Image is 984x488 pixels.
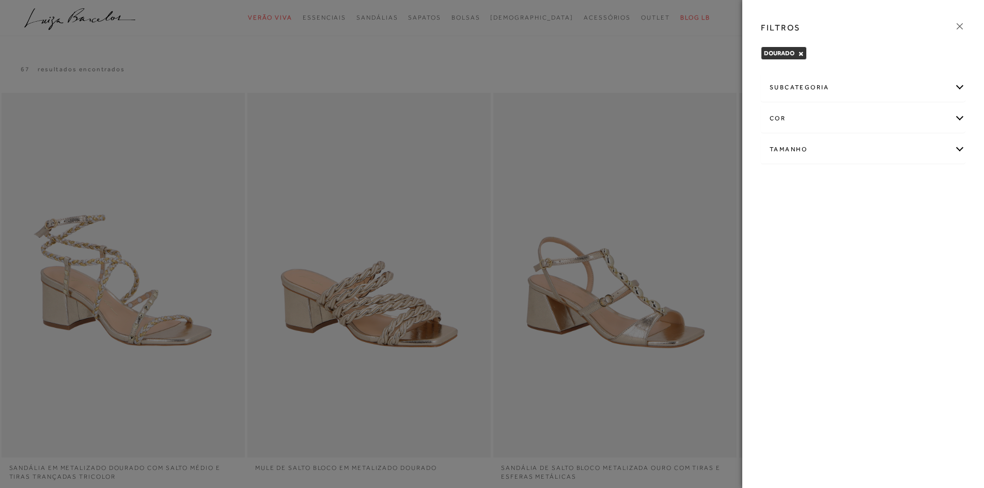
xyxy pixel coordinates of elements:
[761,74,965,101] div: subcategoria
[798,50,804,57] button: DOURADO Close
[761,22,801,34] h3: FILTROS
[761,136,965,163] div: Tamanho
[764,50,794,57] span: DOURADO
[761,105,965,132] div: cor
